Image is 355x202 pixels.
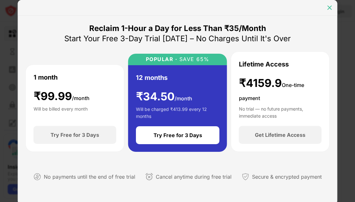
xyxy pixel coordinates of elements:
[177,56,209,62] div: SAVE 65%
[51,132,99,138] div: Try Free for 3 Days
[136,73,168,82] div: 12 months
[34,90,90,103] div: ₹ 99.99
[64,34,291,44] div: Start Your Free 3-Day Trial [DATE] – No Charges Until It's Over
[34,173,41,181] img: not-paying
[239,77,322,103] div: ₹4159.9
[153,132,202,138] div: Try Free for 3 Days
[239,59,289,69] div: Lifetime Access
[252,172,322,182] div: Secure & encrypted payment
[136,106,219,119] div: Will be charged ₹413.99 every 12 months
[239,82,304,101] span: One-time payment
[72,95,90,101] span: /month
[34,105,88,118] div: Will be billed every month
[89,23,266,34] div: Reclaim 1-Hour a Day for Less Than ₹35/Month
[146,173,153,181] img: cancel-anytime
[255,132,305,138] div: Get Lifetime Access
[136,90,192,103] div: ₹ 34.50
[175,95,192,102] span: /month
[44,172,135,182] div: No payments until the end of free trial
[146,56,177,62] div: POPULAR ·
[156,172,232,182] div: Cancel anytime during free trial
[239,105,322,118] div: No trial — no future payments, immediate access
[34,73,58,82] div: 1 month
[242,173,249,181] img: secured-payment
